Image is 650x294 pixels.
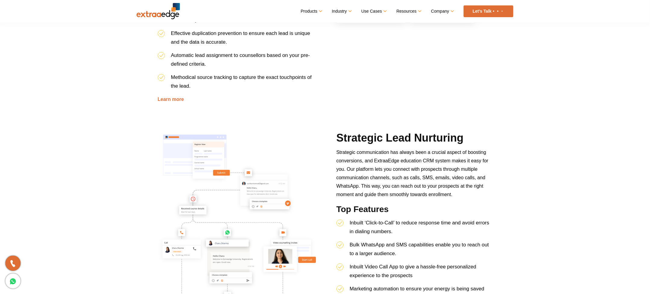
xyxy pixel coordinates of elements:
span: Smart verification system to filter out junk leads before they enter the system. [171,8,305,23]
a: Company [431,7,453,16]
h2: Strategic Lead Nurturing [336,131,492,148]
span: Methodical source tracking to capture the exact touchpoints of the lead. [171,74,312,89]
a: Products [301,7,321,16]
a: Use Cases [361,7,386,16]
span: Inbuilt ‘Click-to-Call’ to reduce response time and avoid errors in dialing numbers. [350,220,489,234]
h3: Top Features [336,203,492,218]
span: Bulk WhatsApp and SMS capabilities enable you to reach out to a larger audience. [350,242,489,256]
a: Let’s Talk [464,5,513,17]
span: Automatic lead assignment to counsellors based on your pre-defined criteria. [171,52,310,67]
span: Effective duplication prevention to ensure each lead is unique and the data is accurate. [171,30,310,45]
span: Strategic communication has always been a crucial aspect of boosting conversions, and ExtraaEdge ... [336,150,488,197]
a: Resources [396,7,421,16]
span: Inbuilt Video Call App to give a hassle-free personalized experience to the prospects [350,264,476,278]
a: Industry [332,7,351,16]
a: Learn more [158,97,184,102]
